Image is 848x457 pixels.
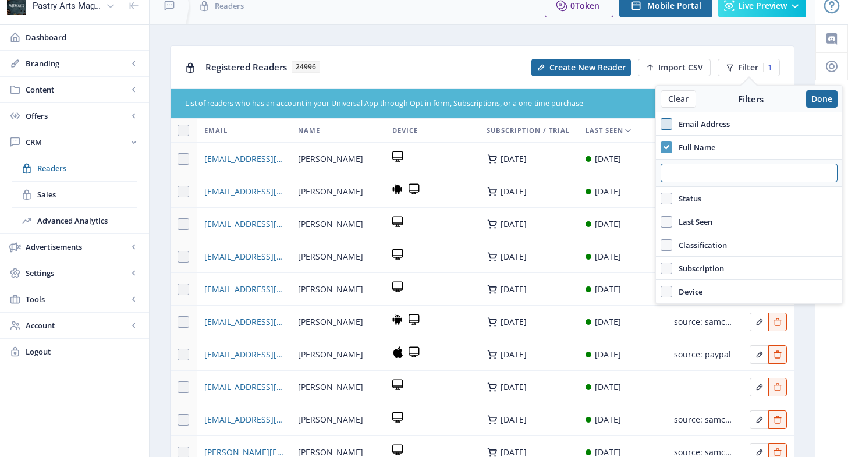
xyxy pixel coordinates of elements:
a: [EMAIL_ADDRESS][DOMAIN_NAME] [204,413,285,427]
span: [PERSON_NAME] [298,152,363,166]
a: Edit page [750,445,768,456]
span: [PERSON_NAME] [298,282,363,296]
span: Registered Readers [205,61,287,73]
a: Edit page [750,413,768,424]
div: 1 [763,63,772,72]
span: Sales [37,189,137,200]
button: Clear [661,90,696,108]
span: Subscription / Trial [487,123,570,137]
div: [DATE] [595,185,621,199]
span: Device [672,285,702,299]
div: [DATE] [595,282,621,296]
span: Classification [672,238,727,252]
span: Import CSV [658,63,703,72]
span: Content [26,84,128,95]
a: [EMAIL_ADDRESS][DOMAIN_NAME] [204,380,285,394]
span: Last Seen [672,215,712,229]
a: [EMAIL_ADDRESS][PERSON_NAME][DOMAIN_NAME] [204,217,285,231]
div: [DATE] [501,154,527,164]
span: [EMAIL_ADDRESS][DOMAIN_NAME] [204,250,285,264]
div: [DATE] [595,413,621,427]
button: Import CSV [638,59,711,76]
a: Sales [12,182,137,207]
span: Name [298,123,320,137]
span: Logout [26,346,140,357]
span: Offers [26,110,128,122]
a: Advanced Analytics [12,208,137,233]
div: source: paypal [674,348,732,362]
div: [DATE] [501,415,527,424]
div: [DATE] [501,448,527,457]
div: [DATE] [501,285,527,294]
div: [DATE] [595,315,621,329]
a: [EMAIL_ADDRESS][DOMAIN_NAME] [204,152,285,166]
span: Account [26,320,128,331]
div: [DATE] [501,350,527,359]
button: Create New Reader [531,59,631,76]
button: Filter1 [718,59,780,76]
a: Edit page [768,348,787,359]
a: Edit page [768,315,787,326]
span: Advertisements [26,241,128,253]
a: [EMAIL_ADDRESS][DOMAIN_NAME] [204,185,285,199]
div: [DATE] [595,348,621,362]
div: source: samcart-purchase [674,315,732,329]
a: New page [524,59,631,76]
span: [PERSON_NAME] [298,348,363,362]
span: Full Name [672,140,715,154]
span: Email [204,123,228,137]
a: Edit page [750,348,768,359]
span: [PERSON_NAME] [298,413,363,427]
span: [PERSON_NAME] [298,315,363,329]
span: Subscription [672,261,724,275]
span: Dashboard [26,31,140,43]
span: Tools [26,293,128,305]
span: Advanced Analytics [37,215,137,226]
a: [EMAIL_ADDRESS][DOMAIN_NAME] [204,282,285,296]
span: [PERSON_NAME] [298,185,363,199]
div: [DATE] [595,152,621,166]
span: CRM [26,136,128,148]
span: Settings [26,267,128,279]
div: [DATE] [595,217,621,231]
span: Filter [738,63,758,72]
span: Email Address [672,117,730,131]
a: Edit page [750,315,768,326]
a: [EMAIL_ADDRESS][DOMAIN_NAME] [204,348,285,362]
span: Last Seen [586,123,623,137]
div: [DATE] [501,252,527,261]
div: [DATE] [501,187,527,196]
span: Create New Reader [549,63,626,72]
span: [PERSON_NAME] [298,250,363,264]
a: Readers [12,155,137,181]
div: [DATE] [501,219,527,229]
a: Edit page [750,380,768,391]
span: Status [672,192,701,206]
span: Live Preview [738,1,787,10]
div: [DATE] [595,380,621,394]
a: Edit page [768,380,787,391]
a: [EMAIL_ADDRESS][DOMAIN_NAME] [204,315,285,329]
span: Device [392,123,418,137]
span: 24996 [292,61,320,73]
button: Done [806,90,838,108]
span: Branding [26,58,128,69]
span: Mobile Portal [647,1,701,10]
span: Readers [37,162,137,174]
div: [DATE] [501,317,527,327]
div: [DATE] [595,250,621,264]
div: Filters [696,93,806,105]
span: [PERSON_NAME] [298,380,363,394]
a: Edit page [768,445,787,456]
div: List of readers who has an account in your Universal App through Opt-in form, Subscriptions, or a... [185,98,710,109]
div: source: samcart-purchase [674,413,732,427]
a: New page [631,59,711,76]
